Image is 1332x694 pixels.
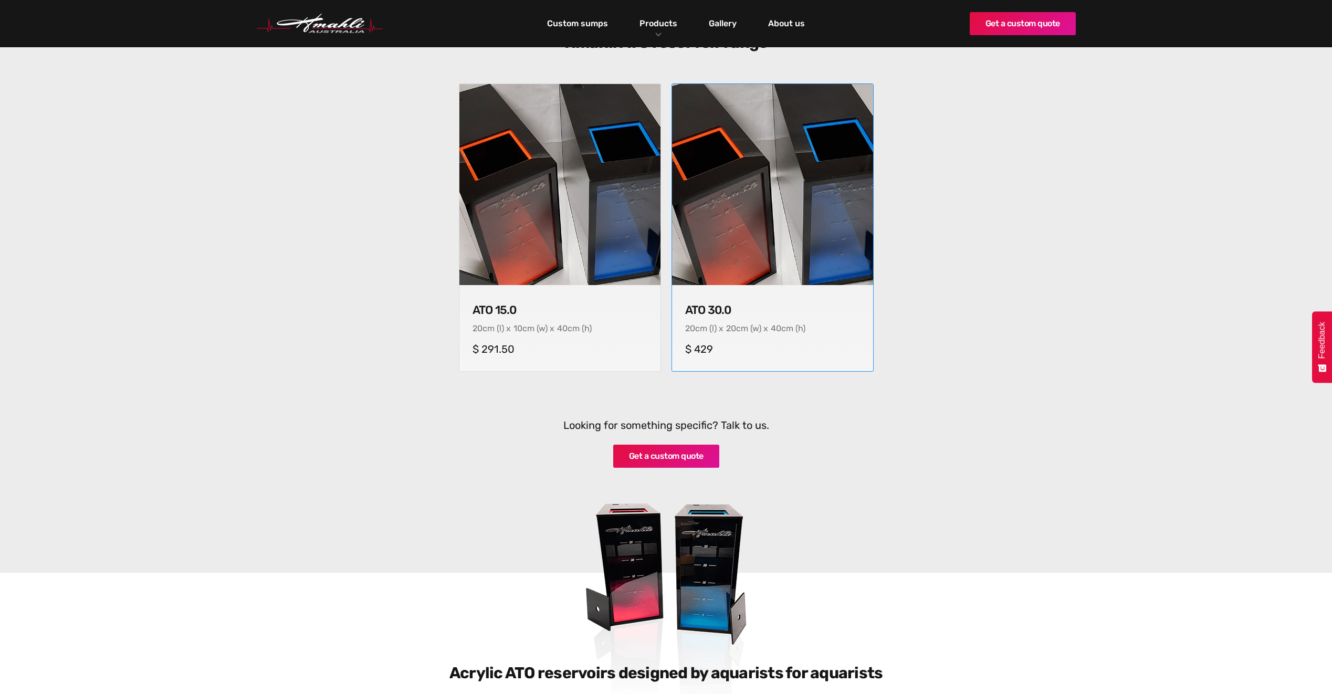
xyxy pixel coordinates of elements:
a: Gallery [706,15,739,33]
a: About us [765,15,807,33]
a: ATO 30.0ATO 30.0ATO 30.020cm (l) x20cm (w) x40cm (h)$ 429 [672,83,874,372]
h5: $ 291.50 [473,343,647,355]
h4: ATO 15.0 [473,303,647,317]
div: 40 [557,323,568,333]
h5: $ 429 [685,343,860,355]
div: cm (l) x [695,323,723,333]
a: Custom sumps [544,15,611,33]
div: cm (h) [781,323,805,333]
a: home [257,14,383,34]
div: 20 [685,323,695,333]
span: Feedback [1317,322,1327,359]
img: Hmahli Australia Logo [257,14,383,34]
div: 10 [513,323,522,333]
div: 20 [726,323,736,333]
h5: Looking for something specific? Talk to us. [464,419,868,432]
a: Get a custom quote [970,12,1076,35]
a: Get a custom quote [613,445,719,468]
div: cm (l) x [483,323,511,333]
a: ATO 15.0ATO 15.0ATO 15.020cm (l) x10cm (w) x40cm (h)$ 291.50 [459,83,661,372]
div: 20 [473,323,483,333]
button: Feedback - Show survey [1312,311,1332,383]
img: ATO 30.0 [667,79,878,290]
h4: ATO 30.0 [685,303,860,317]
a: Products [637,16,680,31]
div: cm (h) [568,323,592,333]
div: cm (w) x [522,323,554,333]
h3: Acrylic ATO reservoirs designed by aquarists for aquarists [395,664,938,682]
div: 40 [771,323,781,333]
img: ATO 15.0 [459,84,660,285]
div: cm (w) x [736,323,768,333]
